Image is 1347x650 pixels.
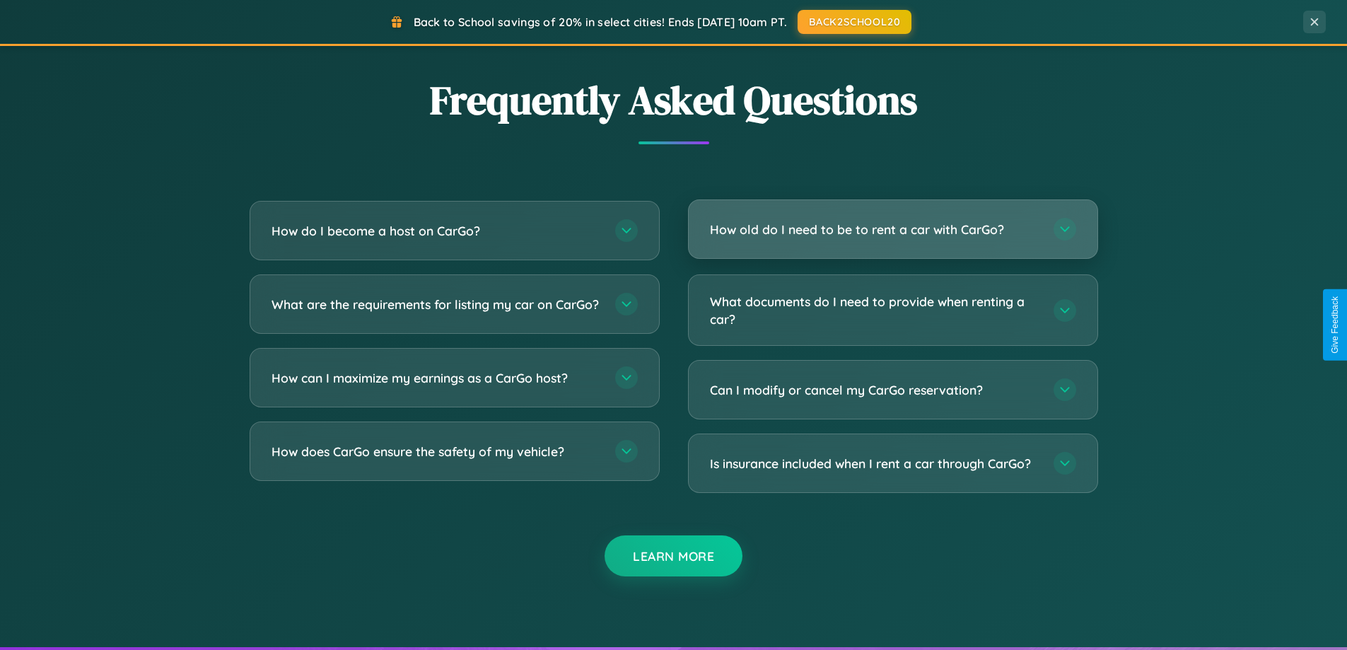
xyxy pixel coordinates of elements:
button: Learn More [605,535,742,576]
h3: How do I become a host on CarGo? [272,222,601,240]
h3: What documents do I need to provide when renting a car? [710,293,1039,327]
h3: What are the requirements for listing my car on CarGo? [272,296,601,313]
h3: How does CarGo ensure the safety of my vehicle? [272,443,601,460]
h3: Can I modify or cancel my CarGo reservation? [710,381,1039,399]
h3: How old do I need to be to rent a car with CarGo? [710,221,1039,238]
h3: How can I maximize my earnings as a CarGo host? [272,369,601,387]
button: BACK2SCHOOL20 [798,10,911,34]
span: Back to School savings of 20% in select cities! Ends [DATE] 10am PT. [414,15,787,29]
h2: Frequently Asked Questions [250,73,1098,127]
h3: Is insurance included when I rent a car through CarGo? [710,455,1039,472]
div: Give Feedback [1330,296,1340,354]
